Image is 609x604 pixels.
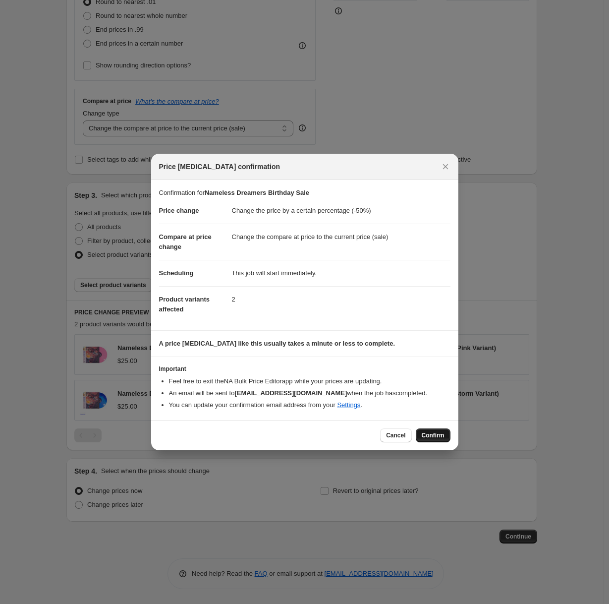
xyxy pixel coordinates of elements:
[159,233,212,250] span: Compare at price change
[380,428,411,442] button: Cancel
[159,207,199,214] span: Price change
[232,198,450,224] dd: Change the price by a certain percentage (-50%)
[232,224,450,250] dd: Change the compare at price to the current price (sale)
[169,376,450,386] li: Feel free to exit the NA Bulk Price Editor app while your prices are updating.
[159,365,450,373] h3: Important
[159,188,450,198] p: Confirmation for
[422,431,444,439] span: Confirm
[169,388,450,398] li: An email will be sent to when the job has completed .
[232,260,450,286] dd: This job will start immediately.
[234,389,347,397] b: [EMAIL_ADDRESS][DOMAIN_NAME]
[159,269,194,277] span: Scheduling
[416,428,450,442] button: Confirm
[386,431,405,439] span: Cancel
[337,401,360,409] a: Settings
[159,162,280,172] span: Price [MEDICAL_DATA] confirmation
[159,296,210,313] span: Product variants affected
[205,189,309,196] b: Nameless Dreamers Birthday Sale
[439,160,452,174] button: Close
[232,286,450,312] dd: 2
[169,400,450,410] li: You can update your confirmation email address from your .
[159,340,395,347] b: A price [MEDICAL_DATA] like this usually takes a minute or less to complete.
